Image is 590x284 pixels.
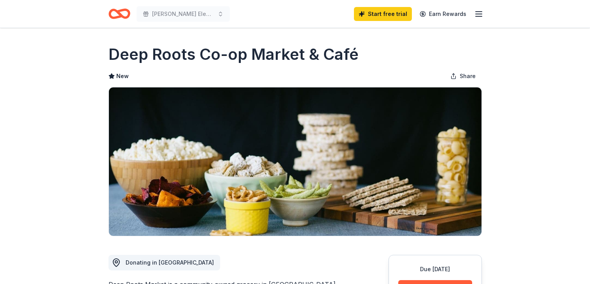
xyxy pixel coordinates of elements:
[398,265,472,274] div: Due [DATE]
[354,7,412,21] a: Start free trial
[444,68,482,84] button: Share
[109,44,359,65] h1: Deep Roots Co-op Market & Café
[109,87,481,236] img: Image for Deep Roots Co-op Market & Café
[460,71,476,81] span: Share
[116,71,129,81] span: New
[415,7,471,21] a: Earn Rewards
[137,6,230,22] button: [PERSON_NAME] Elementary Online Auction/Fun Run
[109,5,130,23] a: Home
[152,9,214,19] span: [PERSON_NAME] Elementary Online Auction/Fun Run
[126,259,214,266] span: Donating in [GEOGRAPHIC_DATA]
